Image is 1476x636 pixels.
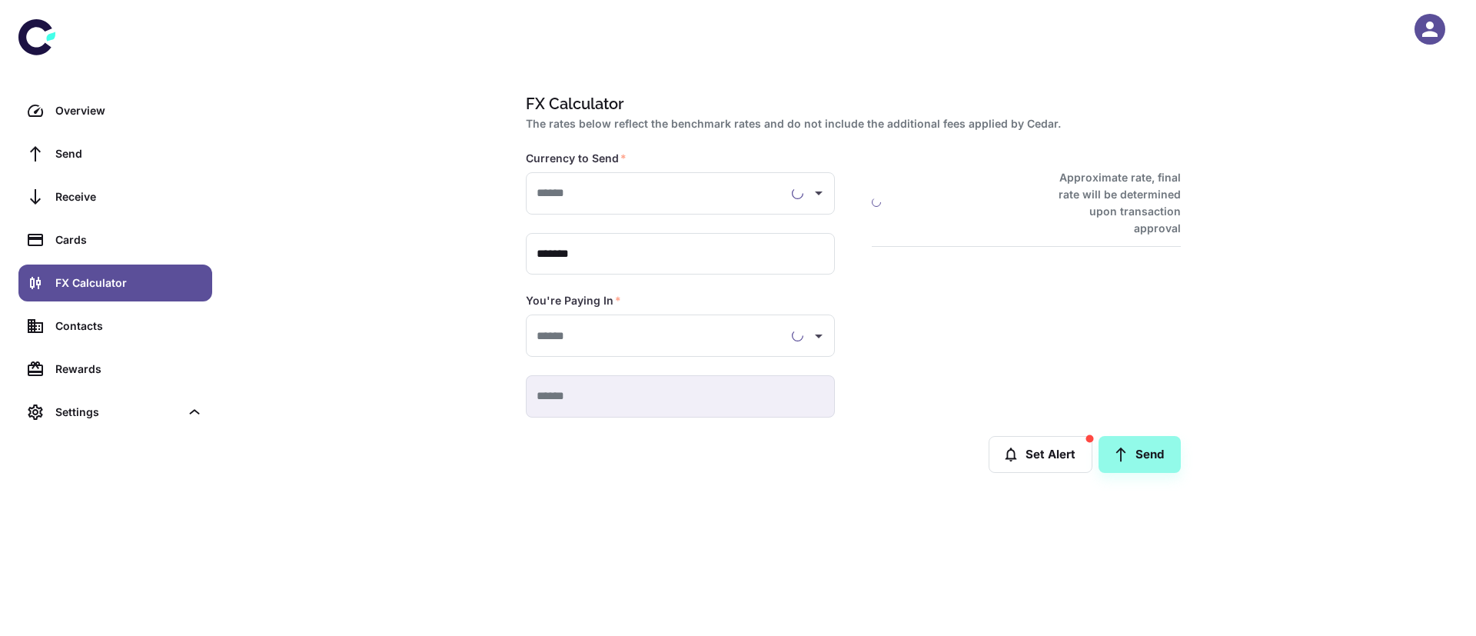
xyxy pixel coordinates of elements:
label: Currency to Send [526,151,627,166]
h6: Approximate rate, final rate will be determined upon transaction approval [1042,169,1181,237]
div: Rewards [55,361,203,378]
div: Cards [55,231,203,248]
div: Settings [55,404,180,421]
div: Settings [18,394,212,431]
label: You're Paying In [526,293,621,308]
a: Send [1099,436,1181,473]
div: Overview [55,102,203,119]
a: Cards [18,221,212,258]
a: Overview [18,92,212,129]
div: Send [55,145,203,162]
h1: FX Calculator [526,92,1175,115]
button: Open [808,325,829,347]
button: Open [808,182,829,204]
a: Receive [18,178,212,215]
button: Set Alert [989,436,1092,473]
a: FX Calculator [18,265,212,301]
div: FX Calculator [55,275,203,291]
a: Contacts [18,308,212,345]
a: Send [18,135,212,172]
div: Contacts [55,318,203,335]
a: Rewards [18,351,212,388]
div: Receive [55,188,203,205]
